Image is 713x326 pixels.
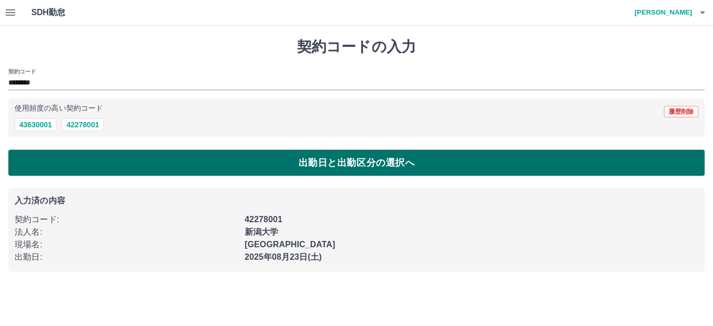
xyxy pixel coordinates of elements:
button: 出勤日と出勤区分の選択へ [8,150,705,176]
b: 2025年08月23日(土) [245,252,322,261]
p: 現場名 : [15,238,239,251]
p: 使用頻度の高い契約コード [15,105,103,112]
p: 入力済の内容 [15,197,698,205]
h2: 契約コード [8,67,36,76]
b: [GEOGRAPHIC_DATA] [245,240,336,249]
p: 出勤日 : [15,251,239,263]
p: 契約コード : [15,213,239,226]
p: 法人名 : [15,226,239,238]
button: 履歴削除 [664,106,698,117]
h1: 契約コードの入力 [8,38,705,56]
button: 43630001 [15,118,56,131]
button: 42278001 [62,118,103,131]
b: 42278001 [245,215,282,224]
b: 新潟大学 [245,227,279,236]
